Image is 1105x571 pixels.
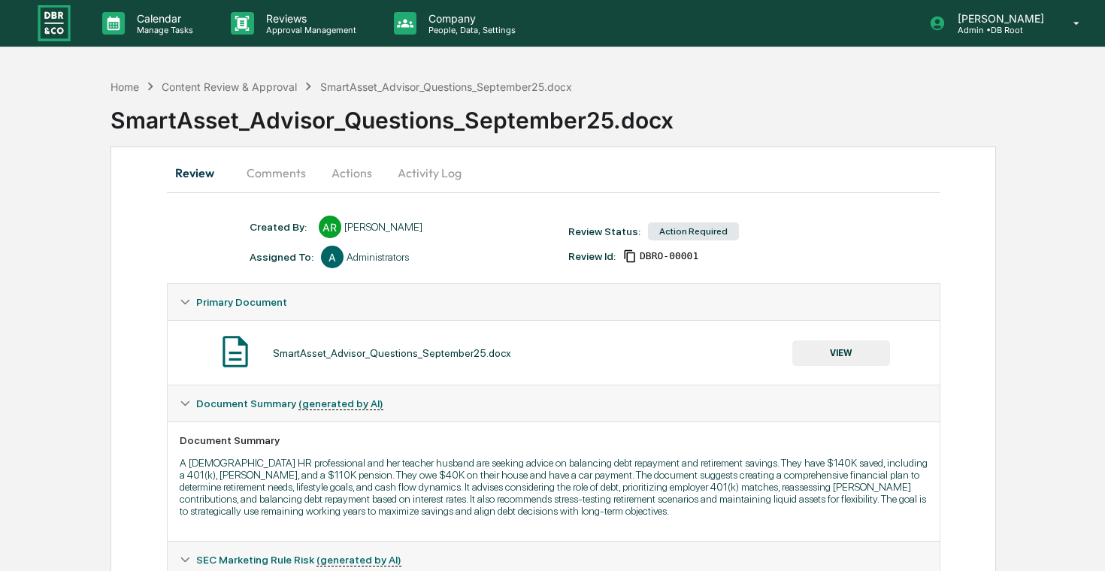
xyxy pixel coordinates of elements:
[235,155,318,191] button: Comments
[110,95,1105,134] div: SmartAsset_Advisor_Questions_September25.docx
[168,284,940,320] div: Primary Document
[946,12,1052,25] p: [PERSON_NAME]
[110,80,139,93] div: Home
[168,421,940,541] div: Document Summary (generated by AI)
[321,246,344,268] div: A
[316,554,401,566] u: (generated by AI)
[273,347,511,359] div: SmartAsset_Advisor_Questions_September25.docx
[216,333,254,370] img: Document Icon
[347,251,409,263] div: Administrators
[254,12,364,25] p: Reviews
[344,221,422,233] div: [PERSON_NAME]
[254,25,364,35] p: Approval Management
[36,3,72,43] img: logo
[640,250,698,262] span: 96e83b1d-fa15-4c72-ba5a-bb20b5cd08b4
[416,12,523,25] p: Company
[319,216,341,238] div: AR
[386,155,474,191] button: Activity Log
[196,397,383,409] span: Document Summary
[125,12,201,25] p: Calendar
[320,80,572,93] div: SmartAsset_Advisor_Questions_September25.docx
[568,225,640,237] div: Review Status:
[250,221,311,233] div: Created By: ‎ ‎
[416,25,523,35] p: People, Data, Settings
[168,385,940,421] div: Document Summary (generated by AI)
[168,320,940,385] div: Primary Document
[167,155,235,191] button: Review
[792,340,890,366] button: VIEW
[648,222,739,240] div: Action Required
[196,296,287,308] span: Primary Document
[196,554,401,566] span: SEC Marketing Rule Risk
[162,80,297,93] div: Content Review & Approval
[946,25,1052,35] p: Admin • DB Root
[180,457,928,517] p: A [DEMOGRAPHIC_DATA] HR professional and her teacher husband are seeking advice on balancing debt...
[167,155,940,191] div: secondary tabs example
[298,397,383,410] u: (generated by AI)
[250,251,313,263] div: Assigned To:
[180,434,928,446] div: Document Summary
[568,250,616,262] div: Review Id:
[125,25,201,35] p: Manage Tasks
[318,155,386,191] button: Actions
